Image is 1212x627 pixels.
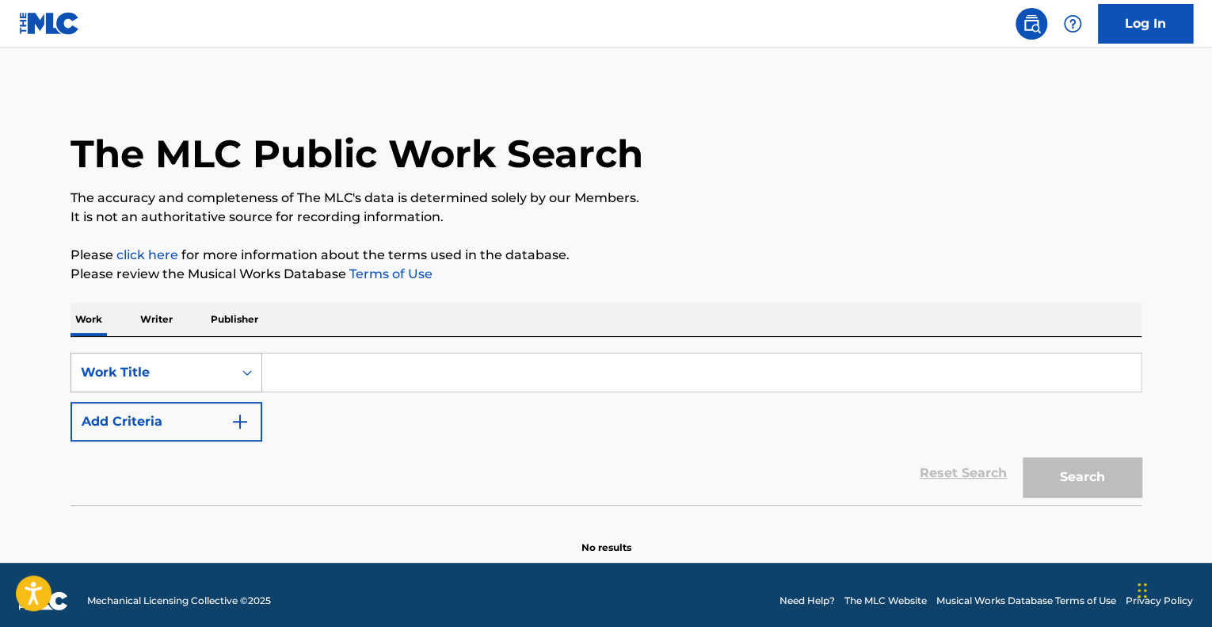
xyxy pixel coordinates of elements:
div: Help [1057,8,1088,40]
img: MLC Logo [19,12,80,35]
p: Please for more information about the terms used in the database. [71,246,1141,265]
a: The MLC Website [844,594,927,608]
p: Writer [135,303,177,336]
img: help [1063,14,1082,33]
span: Mechanical Licensing Collective © 2025 [87,594,271,608]
a: Musical Works Database Terms of Use [936,594,1116,608]
img: search [1022,14,1041,33]
a: click here [116,247,178,262]
img: 9d2ae6d4665cec9f34b9.svg [231,412,250,431]
p: No results [581,522,631,555]
a: Terms of Use [346,266,433,281]
p: Publisher [206,303,263,336]
form: Search Form [71,353,1141,505]
p: It is not an authoritative source for recording information. [71,208,1141,227]
h1: The MLC Public Work Search [71,130,643,178]
p: Please review the Musical Works Database [71,265,1141,284]
p: Work [71,303,107,336]
iframe: Chat Widget [1133,551,1212,627]
p: The accuracy and completeness of The MLC's data is determined solely by our Members. [71,189,1141,208]
a: Need Help? [779,594,835,608]
a: Public Search [1016,8,1047,40]
button: Add Criteria [71,402,262,442]
a: Log In [1098,4,1193,44]
a: Privacy Policy [1126,594,1193,608]
div: Work Title [81,363,223,382]
div: Drag [1138,567,1147,614]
